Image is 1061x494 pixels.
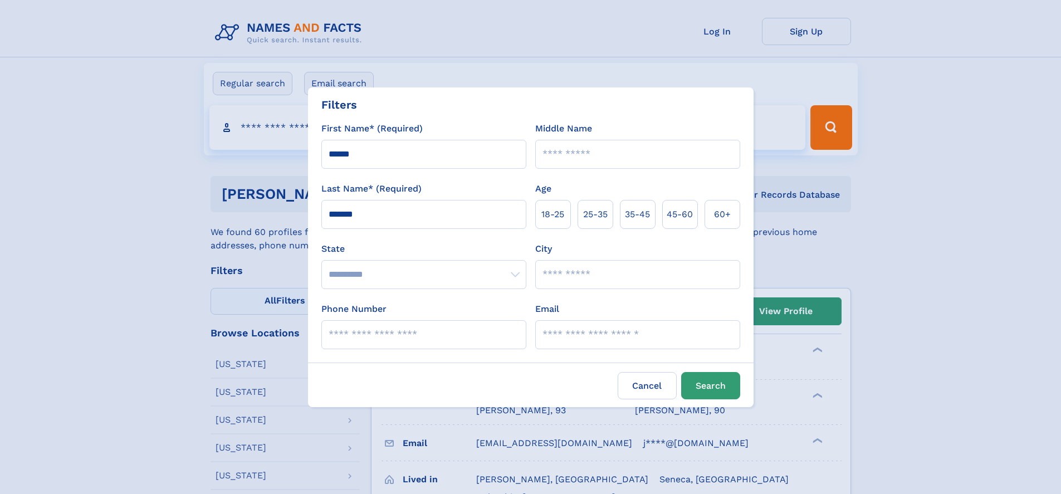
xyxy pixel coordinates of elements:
label: Last Name* (Required) [321,182,422,195]
label: Age [535,182,551,195]
div: Filters [321,96,357,113]
label: First Name* (Required) [321,122,423,135]
label: Email [535,302,559,316]
button: Search [681,372,740,399]
label: Cancel [618,372,677,399]
label: Middle Name [535,122,592,135]
span: 35‑45 [625,208,650,221]
label: City [535,242,552,256]
span: 25‑35 [583,208,608,221]
label: Phone Number [321,302,387,316]
label: State [321,242,526,256]
span: 60+ [714,208,731,221]
span: 45‑60 [667,208,693,221]
span: 18‑25 [541,208,564,221]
